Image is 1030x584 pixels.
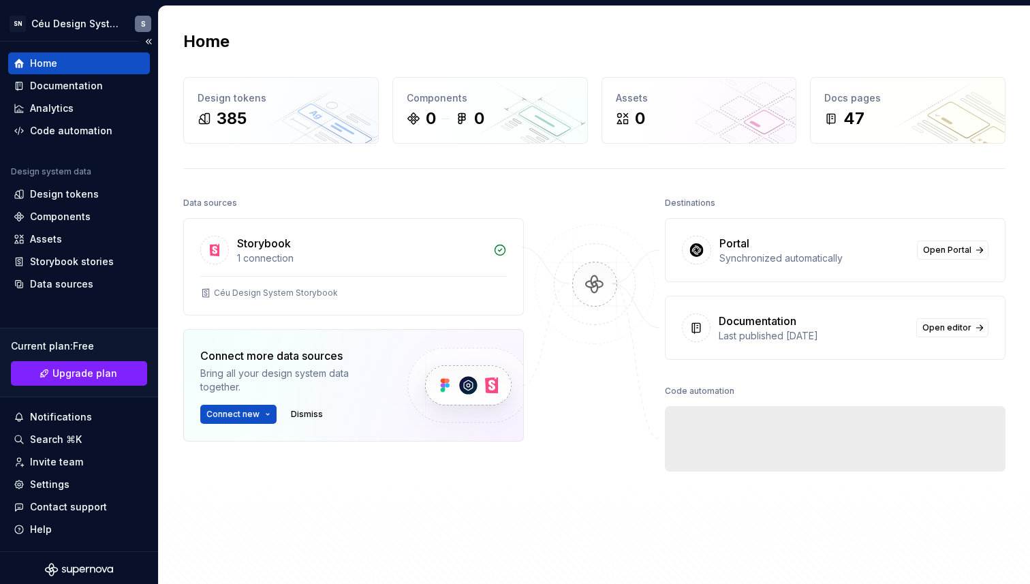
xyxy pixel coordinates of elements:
[285,405,329,424] button: Dismiss
[52,367,117,380] span: Upgrade plan
[183,218,524,316] a: Storybook1 connectionCéu Design System Storybook
[8,251,150,273] a: Storybook stories
[8,183,150,205] a: Design tokens
[719,329,908,343] div: Last published [DATE]
[30,124,112,138] div: Code automation
[602,77,797,144] a: Assets0
[30,57,57,70] div: Home
[8,406,150,428] button: Notifications
[200,405,277,424] button: Connect new
[30,523,52,536] div: Help
[217,108,247,129] div: 385
[8,120,150,142] a: Code automation
[719,313,796,329] div: Documentation
[8,206,150,228] a: Components
[923,245,971,256] span: Open Portal
[922,322,971,333] span: Open editor
[30,500,107,514] div: Contact support
[407,91,574,105] div: Components
[183,31,230,52] h2: Home
[843,108,864,129] div: 47
[3,9,155,38] button: SNCéu Design SystemS
[206,409,260,420] span: Connect new
[30,232,62,246] div: Assets
[8,97,150,119] a: Analytics
[237,251,485,265] div: 1 connection
[30,433,82,446] div: Search ⌘K
[10,16,26,32] div: SN
[8,273,150,295] a: Data sources
[237,235,291,251] div: Storybook
[141,18,146,29] div: S
[183,77,379,144] a: Design tokens385
[30,210,91,224] div: Components
[30,102,74,115] div: Analytics
[30,410,92,424] div: Notifications
[139,32,158,51] button: Collapse sidebar
[8,75,150,97] a: Documentation
[824,91,991,105] div: Docs pages
[30,79,103,93] div: Documentation
[11,361,147,386] a: Upgrade plan
[8,228,150,250] a: Assets
[8,519,150,540] button: Help
[917,241,988,260] a: Open Portal
[665,382,734,401] div: Code automation
[183,194,237,213] div: Data sources
[8,429,150,450] button: Search ⌘K
[719,235,749,251] div: Portal
[198,91,364,105] div: Design tokens
[30,255,114,268] div: Storybook stories
[291,409,323,420] span: Dismiss
[8,52,150,74] a: Home
[45,563,113,577] svg: Supernova Logo
[719,251,909,265] div: Synchronized automatically
[635,108,645,129] div: 0
[474,108,484,129] div: 0
[8,496,150,518] button: Contact support
[200,348,384,364] div: Connect more data sources
[214,288,338,298] div: Céu Design System Storybook
[30,187,99,201] div: Design tokens
[916,318,988,337] a: Open editor
[30,455,83,469] div: Invite team
[30,478,69,491] div: Settings
[11,166,91,177] div: Design system data
[810,77,1005,144] a: Docs pages47
[8,451,150,473] a: Invite team
[30,277,93,291] div: Data sources
[392,77,588,144] a: Components00
[665,194,715,213] div: Destinations
[616,91,783,105] div: Assets
[31,17,119,31] div: Céu Design System
[11,339,147,353] div: Current plan : Free
[200,367,384,394] div: Bring all your design system data together.
[426,108,436,129] div: 0
[8,474,150,495] a: Settings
